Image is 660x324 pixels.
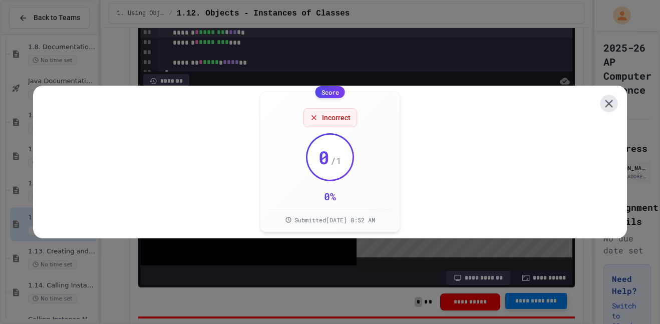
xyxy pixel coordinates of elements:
span: Submitted [DATE] 8:52 AM [294,216,375,224]
span: Incorrect [322,113,351,123]
span: 0 [318,147,329,167]
div: 0 % [324,189,336,203]
div: Score [315,86,345,98]
span: / 1 [331,154,342,168]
